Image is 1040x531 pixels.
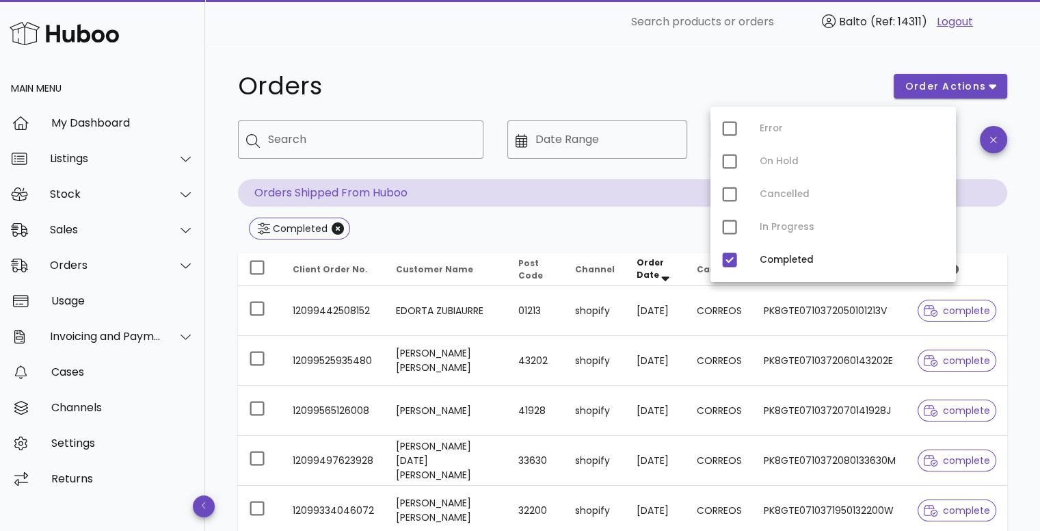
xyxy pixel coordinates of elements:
[686,386,753,436] td: CORREOS
[282,386,385,436] td: 12099565126008
[626,286,686,336] td: [DATE]
[51,472,194,485] div: Returns
[50,152,161,165] div: Listings
[626,336,686,386] td: [DATE]
[907,253,1007,286] th: Status
[753,336,907,386] td: PK8GTE0710372060143202E
[626,253,686,286] th: Order Date: Sorted descending. Activate to remove sorting.
[385,286,507,336] td: EDORTA ZUBIAURRE
[50,259,161,272] div: Orders
[924,356,990,365] span: complete
[760,255,945,265] div: Completed
[626,436,686,486] td: [DATE]
[238,74,877,99] h1: Orders
[282,286,385,336] td: 12099442508152
[282,253,385,286] th: Client Order No.
[564,336,626,386] td: shopify
[270,222,328,235] div: Completed
[385,386,507,436] td: [PERSON_NAME]
[332,222,344,235] button: Close
[50,330,161,343] div: Invoicing and Payments
[293,263,368,275] span: Client Order No.
[396,263,473,275] span: Customer Name
[924,456,990,465] span: complete
[10,18,119,48] img: Huboo Logo
[870,14,927,29] span: (Ref: 14311)
[507,253,564,286] th: Post Code
[564,253,626,286] th: Channel
[518,257,543,281] span: Post Code
[51,437,194,450] div: Settings
[686,286,753,336] td: CORREOS
[385,336,507,386] td: [PERSON_NAME] [PERSON_NAME]
[507,436,564,486] td: 33630
[507,336,564,386] td: 43202
[924,306,990,315] span: complete
[282,336,385,386] td: 12099525935480
[51,116,194,129] div: My Dashboard
[937,14,973,30] a: Logout
[51,401,194,414] div: Channels
[686,436,753,486] td: CORREOS
[686,336,753,386] td: CORREOS
[385,253,507,286] th: Customer Name
[51,365,194,378] div: Cases
[753,436,907,486] td: PK8GTE0710372080133630M
[282,436,385,486] td: 12099497623928
[637,257,664,281] span: Order Date
[507,386,564,436] td: 41928
[564,436,626,486] td: shopify
[905,79,987,94] span: order actions
[238,179,1007,207] p: Orders Shipped From Huboo
[686,253,753,286] th: Carrier
[697,263,730,275] span: Carrier
[753,286,907,336] td: PK8GTE0710372050101213V
[924,506,990,515] span: complete
[51,294,194,307] div: Usage
[753,386,907,436] td: PK8GTE0710372070141928J
[507,286,564,336] td: 01213
[564,386,626,436] td: shopify
[839,14,867,29] span: Balto
[50,187,161,200] div: Stock
[564,286,626,336] td: shopify
[626,386,686,436] td: [DATE]
[575,263,615,275] span: Channel
[894,74,1007,99] button: order actions
[50,223,161,236] div: Sales
[924,406,990,415] span: complete
[385,436,507,486] td: [PERSON_NAME] [DATE][PERSON_NAME]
